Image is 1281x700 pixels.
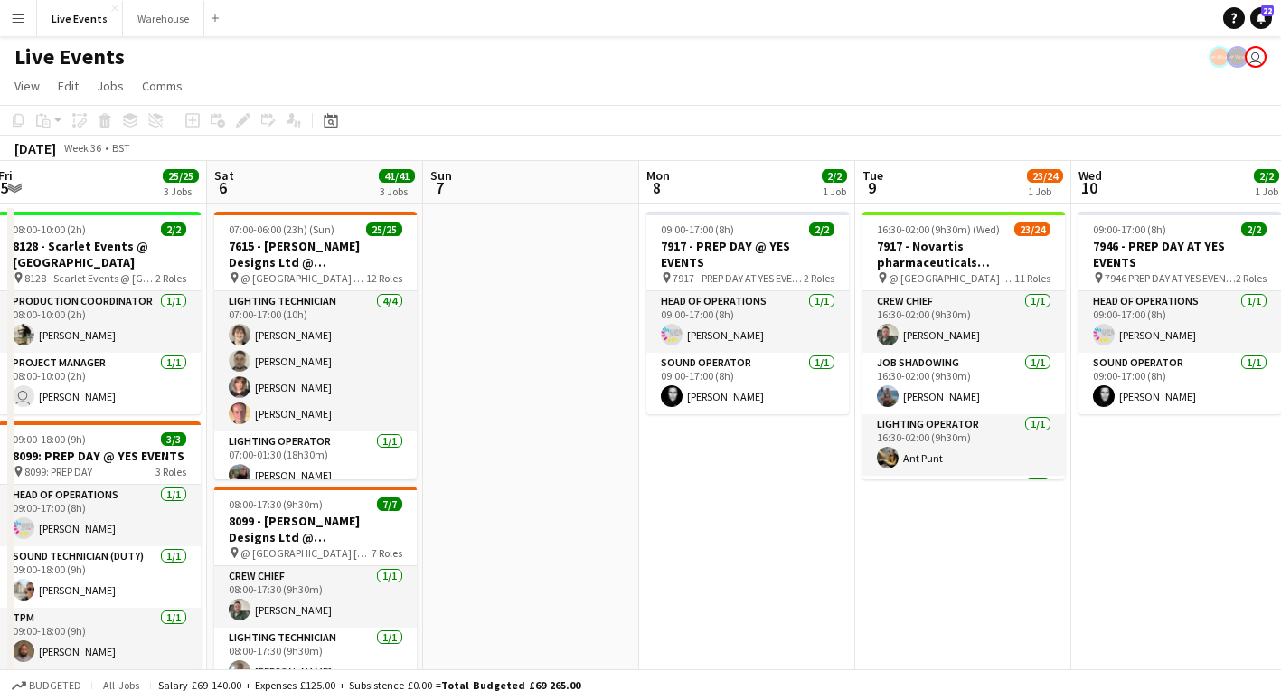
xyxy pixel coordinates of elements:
[229,222,334,236] span: 07:00-06:00 (23h) (Sun)
[430,167,452,184] span: Sun
[14,139,56,157] div: [DATE]
[112,141,130,155] div: BST
[809,222,834,236] span: 2/2
[158,678,580,692] div: Salary £69 140.00 + Expenses £125.00 + Subsistence £0.00 =
[89,74,131,98] a: Jobs
[214,212,417,479] app-job-card: 07:00-06:00 (23h) (Sun)25/257615 - [PERSON_NAME] Designs Ltd @ [GEOGRAPHIC_DATA] @ [GEOGRAPHIC_DA...
[97,78,124,94] span: Jobs
[1078,238,1281,270] h3: 7946 - PREP DAY AT YES EVENTS
[24,465,92,478] span: 8099: PREP DAY
[862,238,1065,270] h3: 7917 - Novartis pharmaceuticals Corporation @ [GEOGRAPHIC_DATA]
[860,177,883,198] span: 9
[1078,212,1281,414] app-job-card: 09:00-17:00 (8h)2/27946 - PREP DAY AT YES EVENTS 7946 PREP DAY AT YES EVENTS2 RolesHead of Operat...
[214,513,417,545] h3: 8099 - [PERSON_NAME] Designs Ltd @ [GEOGRAPHIC_DATA]
[428,177,452,198] span: 7
[646,291,849,353] app-card-role: Head of Operations1/109:00-17:00 (8h)[PERSON_NAME]
[646,212,849,414] app-job-card: 09:00-17:00 (8h)2/27917 - PREP DAY @ YES EVENTS 7917 - PREP DAY AT YES EVENTS2 RolesHead of Opera...
[229,497,323,511] span: 08:00-17:30 (9h30m)
[372,546,402,560] span: 7 Roles
[1014,222,1050,236] span: 23/24
[214,431,417,493] app-card-role: Lighting Operator1/107:00-01:30 (18h30m)[PERSON_NAME]
[1236,271,1267,285] span: 2 Roles
[58,78,79,94] span: Edit
[164,184,198,198] div: 3 Jobs
[1078,291,1281,353] app-card-role: Head of Operations1/109:00-17:00 (8h)[PERSON_NAME]
[142,78,183,94] span: Comms
[161,222,186,236] span: 2/2
[13,432,86,446] span: 09:00-18:00 (9h)
[240,546,372,560] span: @ [GEOGRAPHIC_DATA] [GEOGRAPHIC_DATA] - 8099
[1076,177,1102,198] span: 10
[366,222,402,236] span: 25/25
[1027,169,1063,183] span: 23/24
[366,271,402,285] span: 12 Roles
[646,167,670,184] span: Mon
[13,222,86,236] span: 08:00-10:00 (2h)
[240,271,366,285] span: @ [GEOGRAPHIC_DATA] - 7615
[14,78,40,94] span: View
[877,222,1000,236] span: 16:30-02:00 (9h30m) (Wed)
[60,141,105,155] span: Week 36
[214,238,417,270] h3: 7615 - [PERSON_NAME] Designs Ltd @ [GEOGRAPHIC_DATA]
[1245,46,1267,68] app-user-avatar: Ollie Rolfe
[823,184,846,198] div: 1 Job
[1014,271,1050,285] span: 11 Roles
[862,167,883,184] span: Tue
[14,43,125,71] h1: Live Events
[29,679,81,692] span: Budgeted
[889,271,1014,285] span: @ [GEOGRAPHIC_DATA] - 7917
[51,74,86,98] a: Edit
[862,291,1065,353] app-card-role: Crew Chief1/116:30-02:00 (9h30m)[PERSON_NAME]
[163,169,199,183] span: 25/25
[214,167,234,184] span: Sat
[37,1,123,36] button: Live Events
[1241,222,1267,236] span: 2/2
[214,291,417,431] app-card-role: Lighting Technician4/407:00-17:00 (10h)[PERSON_NAME][PERSON_NAME][PERSON_NAME][PERSON_NAME]
[1254,169,1279,183] span: 2/2
[1028,184,1062,198] div: 1 Job
[1078,167,1102,184] span: Wed
[1093,222,1166,236] span: 09:00-17:00 (8h)
[7,74,47,98] a: View
[862,212,1065,479] app-job-card: 16:30-02:00 (9h30m) (Wed)23/247917 - Novartis pharmaceuticals Corporation @ [GEOGRAPHIC_DATA] @ [...
[212,177,234,198] span: 6
[644,177,670,198] span: 8
[1078,353,1281,414] app-card-role: Sound Operator1/109:00-17:00 (8h)[PERSON_NAME]
[1105,271,1236,285] span: 7946 PREP DAY AT YES EVENTS
[1209,46,1230,68] app-user-avatar: Alex Gill
[214,566,417,628] app-card-role: Crew Chief1/108:00-17:30 (9h30m)[PERSON_NAME]
[862,414,1065,476] app-card-role: Lighting Operator1/116:30-02:00 (9h30m)Ant Punt
[123,1,204,36] button: Warehouse
[1227,46,1248,68] app-user-avatar: Production Managers
[24,271,155,285] span: 8128 - Scarlet Events @ [GEOGRAPHIC_DATA]
[99,678,143,692] span: All jobs
[135,74,190,98] a: Comms
[9,676,84,695] button: Budgeted
[441,678,580,692] span: Total Budgeted £69 265.00
[161,432,186,446] span: 3/3
[862,353,1065,414] app-card-role: Job Shadowing1/116:30-02:00 (9h30m)[PERSON_NAME]
[380,184,414,198] div: 3 Jobs
[1255,184,1278,198] div: 1 Job
[1250,7,1272,29] a: 22
[673,271,804,285] span: 7917 - PREP DAY AT YES EVENTS
[155,271,186,285] span: 2 Roles
[661,222,734,236] span: 09:00-17:00 (8h)
[1261,5,1274,16] span: 22
[214,628,417,689] app-card-role: Lighting Technician1/108:00-17:30 (9h30m)[PERSON_NAME]
[822,169,847,183] span: 2/2
[646,353,849,414] app-card-role: Sound Operator1/109:00-17:00 (8h)[PERSON_NAME]
[646,238,849,270] h3: 7917 - PREP DAY @ YES EVENTS
[155,465,186,478] span: 3 Roles
[804,271,834,285] span: 2 Roles
[379,169,415,183] span: 41/41
[377,497,402,511] span: 7/7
